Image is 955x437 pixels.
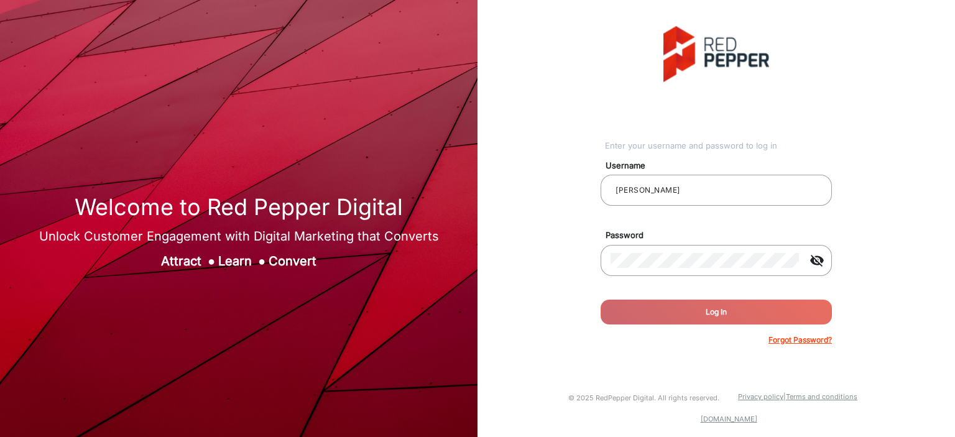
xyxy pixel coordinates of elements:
p: Forgot Password? [768,334,832,346]
img: vmg-logo [663,26,769,82]
span: ● [258,254,265,269]
mat-label: Username [596,160,846,172]
input: Your username [611,183,822,198]
span: ● [208,254,215,269]
mat-icon: visibility_off [802,253,832,268]
div: Unlock Customer Engagement with Digital Marketing that Converts [39,227,439,246]
div: Enter your username and password to log in [605,140,832,152]
h1: Welcome to Red Pepper Digital [39,194,439,221]
a: Privacy policy [738,392,783,401]
a: | [783,392,786,401]
a: Terms and conditions [786,392,857,401]
a: [DOMAIN_NAME] [701,415,757,423]
button: Log In [601,300,832,324]
small: © 2025 RedPepper Digital. All rights reserved. [568,393,719,402]
div: Attract Learn Convert [39,252,439,270]
mat-label: Password [596,229,846,242]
